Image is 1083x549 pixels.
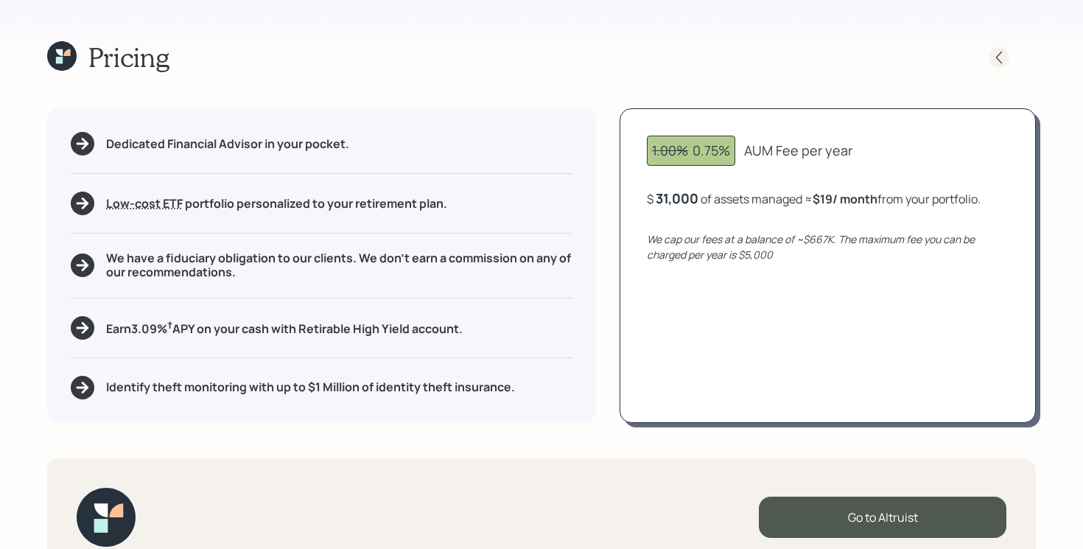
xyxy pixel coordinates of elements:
h5: Earn 3.09 % APY on your cash with Retirable High Yield account. [106,318,463,337]
h1: Pricing [88,41,169,73]
h5: Identify theft monitoring with up to $1 Million of identity theft insurance. [106,380,515,394]
div: AUM Fee per year [744,141,852,161]
h5: portfolio personalized to your retirement plan. [106,197,447,211]
b: $19 / month [813,191,877,207]
span: Low-cost ETF [106,195,183,211]
span: 1.00% [652,141,688,159]
div: Go to Altruist [759,497,1006,538]
i: We cap our fees at a balance of ~$667K. The maximum fee you can be charged per year is $5,000 [647,232,975,262]
sup: † [167,318,172,332]
div: 0.75% [652,141,730,161]
h5: Dedicated Financial Advisor in your pocket. [106,137,349,151]
h5: We have a fiduciary obligation to our clients. We don't earn a commission on any of our recommend... [106,251,572,279]
div: 31,000 [656,189,698,207]
div: $ of assets managed ≈ from your portfolio . [647,189,981,208]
